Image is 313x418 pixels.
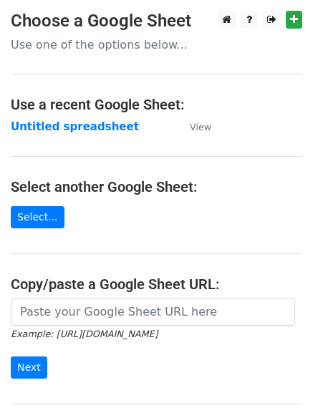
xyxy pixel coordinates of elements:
[11,178,302,195] h4: Select another Google Sheet:
[11,298,295,326] input: Paste your Google Sheet URL here
[11,96,302,113] h4: Use a recent Google Sheet:
[11,120,139,133] a: Untitled spreadsheet
[11,329,158,339] small: Example: [URL][DOMAIN_NAME]
[190,122,211,132] small: View
[11,276,302,293] h4: Copy/paste a Google Sheet URL:
[11,206,64,228] a: Select...
[175,120,211,133] a: View
[11,11,302,31] h3: Choose a Google Sheet
[11,37,302,52] p: Use one of the options below...
[11,356,47,379] input: Next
